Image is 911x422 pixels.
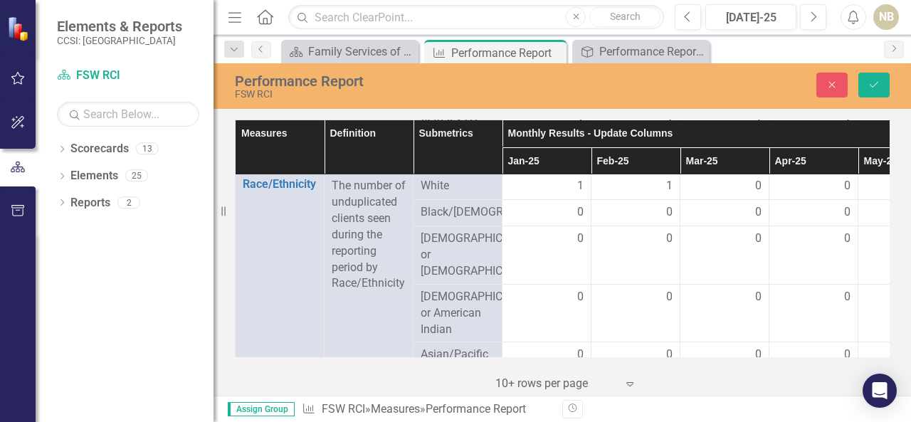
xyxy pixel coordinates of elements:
[844,347,851,363] span: 0
[577,347,584,363] span: 0
[421,204,495,221] span: Black/[DEMOGRAPHIC_DATA]
[705,4,796,30] button: [DATE]-25
[332,178,406,292] div: The number of unduplicated clients seen during the reporting period by Race/Ethnicity
[57,35,182,46] small: CCSI: [GEOGRAPHIC_DATA]
[70,141,129,157] a: Scorecards
[844,204,851,221] span: 0
[863,374,897,408] div: Open Intercom Messenger
[577,178,584,194] span: 1
[755,289,762,305] span: 0
[577,231,584,247] span: 0
[243,178,317,191] a: Race/Ethnicity
[577,289,584,305] span: 0
[426,402,526,416] div: Performance Report
[125,170,148,182] div: 25
[70,168,118,184] a: Elements
[755,347,762,363] span: 0
[136,143,159,155] div: 13
[589,7,660,27] button: Search
[421,289,495,338] span: [DEMOGRAPHIC_DATA] or American Indian
[576,43,706,60] a: Performance Report Tracker
[666,231,673,247] span: 0
[322,402,365,416] a: FSW RCI
[421,178,495,194] span: White
[755,178,762,194] span: 0
[371,402,420,416] a: Measures
[610,11,641,22] span: Search
[755,231,762,247] span: 0
[302,401,552,418] div: » »
[235,73,592,89] div: Performance Report
[844,289,851,305] span: 0
[451,44,563,62] div: Performance Report
[70,195,110,211] a: Reports
[577,204,584,221] span: 0
[228,402,295,416] span: Assign Group
[710,9,791,26] div: [DATE]-25
[308,43,415,60] div: Family Services of [GEOGRAPHIC_DATA] Page
[421,347,495,379] span: Asian/Pacific Islander
[117,196,140,209] div: 2
[285,43,415,60] a: Family Services of [GEOGRAPHIC_DATA] Page
[666,204,673,221] span: 0
[599,43,706,60] div: Performance Report Tracker
[844,231,851,247] span: 0
[57,68,199,84] a: FSW RCI
[844,178,851,194] span: 0
[235,89,592,100] div: FSW RCI
[57,102,199,127] input: Search Below...
[755,204,762,221] span: 0
[666,289,673,305] span: 0
[288,5,664,30] input: Search ClearPoint...
[666,347,673,363] span: 0
[7,16,32,41] img: ClearPoint Strategy
[873,4,899,30] button: NB
[57,18,182,35] span: Elements & Reports
[666,178,673,194] span: 1
[421,231,495,280] span: [DEMOGRAPHIC_DATA] or [DEMOGRAPHIC_DATA]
